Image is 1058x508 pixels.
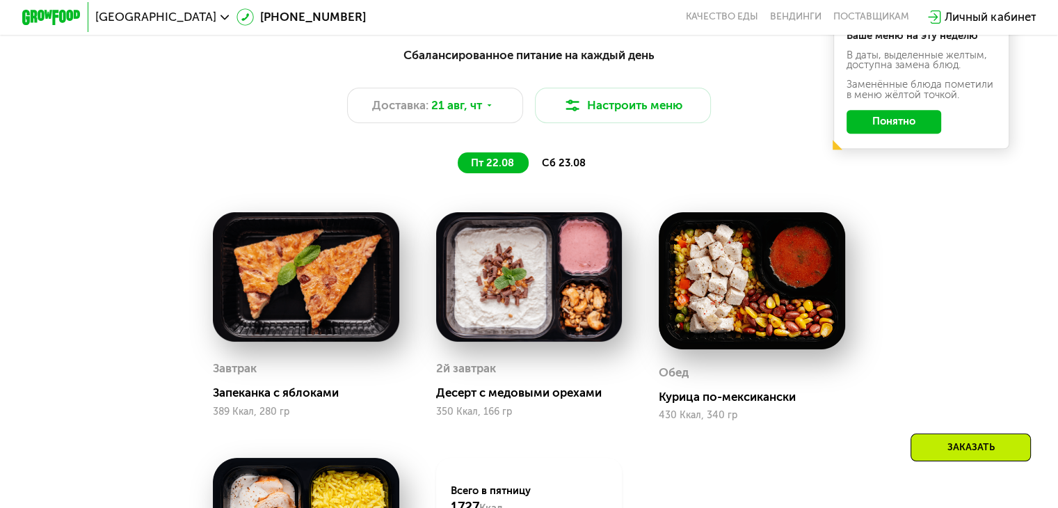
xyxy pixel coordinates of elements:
[372,97,428,114] span: Доставка:
[833,11,909,23] div: поставщикам
[213,406,399,418] div: 389 Ккал, 280 гр
[659,362,689,384] div: Обед
[847,79,997,100] div: Заменённые блюда пометили в меню жёлтой точкой.
[847,110,941,134] button: Понятно
[436,406,623,418] div: 350 Ккал, 166 гр
[213,358,257,380] div: Завтрак
[770,11,821,23] a: Вендинги
[847,31,997,41] div: Ваше меню на эту неделю
[659,410,845,421] div: 430 Ккал, 340 гр
[436,386,634,400] div: Десерт с медовыми орехами
[471,157,514,169] span: пт 22.08
[94,46,964,64] div: Сбалансированное питание на каждый день
[535,88,712,123] button: Настроить меню
[847,50,997,71] div: В даты, выделенные желтым, доступна замена блюд.
[945,8,1036,26] div: Личный кабинет
[659,390,856,404] div: Курица по-мексикански
[686,11,758,23] a: Качество еды
[436,358,496,380] div: 2й завтрак
[237,8,366,26] a: [PHONE_NUMBER]
[431,97,482,114] span: 21 авг, чт
[213,386,410,400] div: Запеканка с яблоками
[911,434,1031,461] div: Заказать
[542,157,586,169] span: сб 23.08
[95,11,216,23] span: [GEOGRAPHIC_DATA]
